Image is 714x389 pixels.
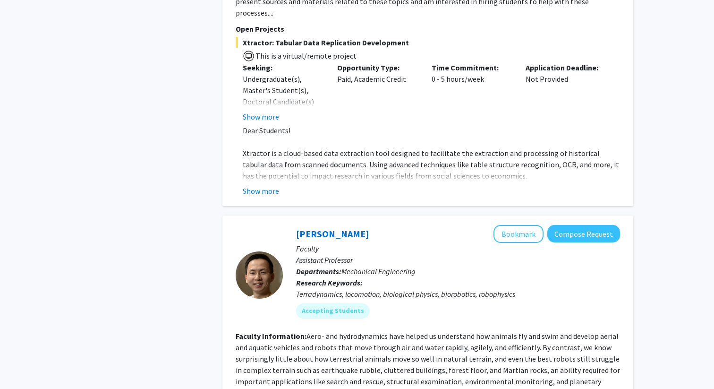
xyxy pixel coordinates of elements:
div: Undergraduate(s), Master's Student(s), Doctoral Candidate(s) (PhD, MD, DMD, PharmD, etc.) [243,73,323,130]
span: Xtractor is a cloud-based data extraction tool designed to facilitate the extraction and processi... [243,148,619,181]
b: Faculty Information: [236,331,306,341]
span: This is a virtual/remote project [255,51,357,61]
p: Opportunity Type: [337,62,417,73]
span: Dear Students! [243,126,290,135]
button: Show more [243,185,279,197]
button: Add Chen Li to Bookmarks [493,225,544,243]
a: [PERSON_NAME] [296,228,369,240]
p: Open Projects [236,23,620,35]
p: Seeking: [243,62,323,73]
div: Paid, Academic Credit [330,62,425,122]
div: Not Provided [518,62,613,122]
span: Xtractor: Tabular Data Replication Development [236,37,620,48]
button: Compose Request to Chen Li [547,225,620,242]
p: Application Deadline: [526,62,606,73]
p: Faculty [296,243,620,254]
button: Show more [243,111,279,122]
b: Departments: [296,267,341,276]
p: Assistant Professor [296,254,620,266]
div: Terradynamics, locomotion, biological physics, biorobotics, robophysics [296,288,620,300]
b: Research Keywords: [296,278,363,287]
div: 0 - 5 hours/week [425,62,519,122]
iframe: Chat [7,346,40,382]
p: Time Commitment: [432,62,512,73]
mat-chip: Accepting Students [296,303,370,319]
span: Mechanical Engineering [341,267,416,276]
